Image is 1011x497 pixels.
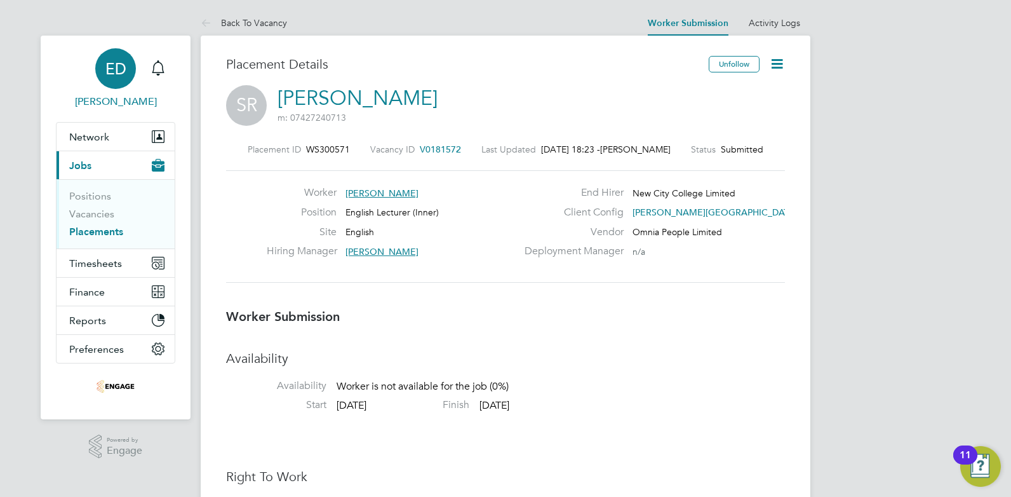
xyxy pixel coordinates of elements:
[69,315,106,327] span: Reports
[57,123,175,151] button: Network
[345,187,418,199] span: [PERSON_NAME]
[226,56,699,72] h3: Placement Details
[56,94,175,109] span: Ellie Dean
[226,309,340,324] b: Worker Submission
[633,207,797,218] span: [PERSON_NAME][GEOGRAPHIC_DATA]
[267,226,337,239] label: Site
[960,455,971,472] div: 11
[89,435,143,459] a: Powered byEngage
[57,335,175,363] button: Preferences
[41,36,191,419] nav: Main navigation
[633,226,722,238] span: Omnia People Limited
[517,206,624,219] label: Client Config
[306,144,350,155] span: WS300571
[57,179,175,248] div: Jobs
[721,144,763,155] span: Submitted
[226,398,326,412] label: Start
[69,208,114,220] a: Vacancies
[345,246,418,257] span: [PERSON_NAME]
[648,18,728,29] a: Worker Submission
[57,151,175,179] button: Jobs
[69,226,123,238] a: Placements
[370,144,415,155] label: Vacancy ID
[633,246,645,257] span: n/a
[337,381,509,393] span: Worker is not available for the job (0%)
[226,85,267,126] span: SR
[69,343,124,355] span: Preferences
[248,144,301,155] label: Placement ID
[267,245,337,258] label: Hiring Manager
[201,17,287,29] a: Back To Vacancy
[479,399,509,412] span: [DATE]
[600,144,671,155] span: [PERSON_NAME]
[69,190,111,202] a: Positions
[541,144,600,155] span: [DATE] 18:23 -
[267,206,337,219] label: Position
[57,306,175,334] button: Reports
[69,160,91,172] span: Jobs
[226,350,785,367] h3: Availability
[69,257,122,269] span: Timesheets
[517,186,624,200] label: End Hirer
[517,245,624,258] label: Deployment Manager
[226,468,785,485] h3: Right To Work
[633,187,735,199] span: New City College Limited
[709,56,760,72] button: Unfollow
[57,278,175,306] button: Finance
[691,144,716,155] label: Status
[69,286,105,298] span: Finance
[369,398,469,412] label: Finish
[226,379,326,393] label: Availability
[69,131,109,143] span: Network
[278,112,346,123] span: m: 07427240713
[345,226,374,238] span: English
[107,446,142,456] span: Engage
[56,48,175,109] a: ED[PERSON_NAME]
[267,186,337,200] label: Worker
[105,60,126,77] span: ED
[57,249,175,277] button: Timesheets
[517,226,624,239] label: Vendor
[345,207,439,218] span: English Lecturer (Inner)
[420,144,461,155] span: V0181572
[337,399,366,412] span: [DATE]
[107,435,142,446] span: Powered by
[56,376,175,397] a: Go to home page
[960,446,1001,487] button: Open Resource Center, 11 new notifications
[278,86,438,111] a: [PERSON_NAME]
[481,144,536,155] label: Last Updated
[97,376,135,397] img: omniapeople-logo-retina.png
[749,17,800,29] a: Activity Logs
